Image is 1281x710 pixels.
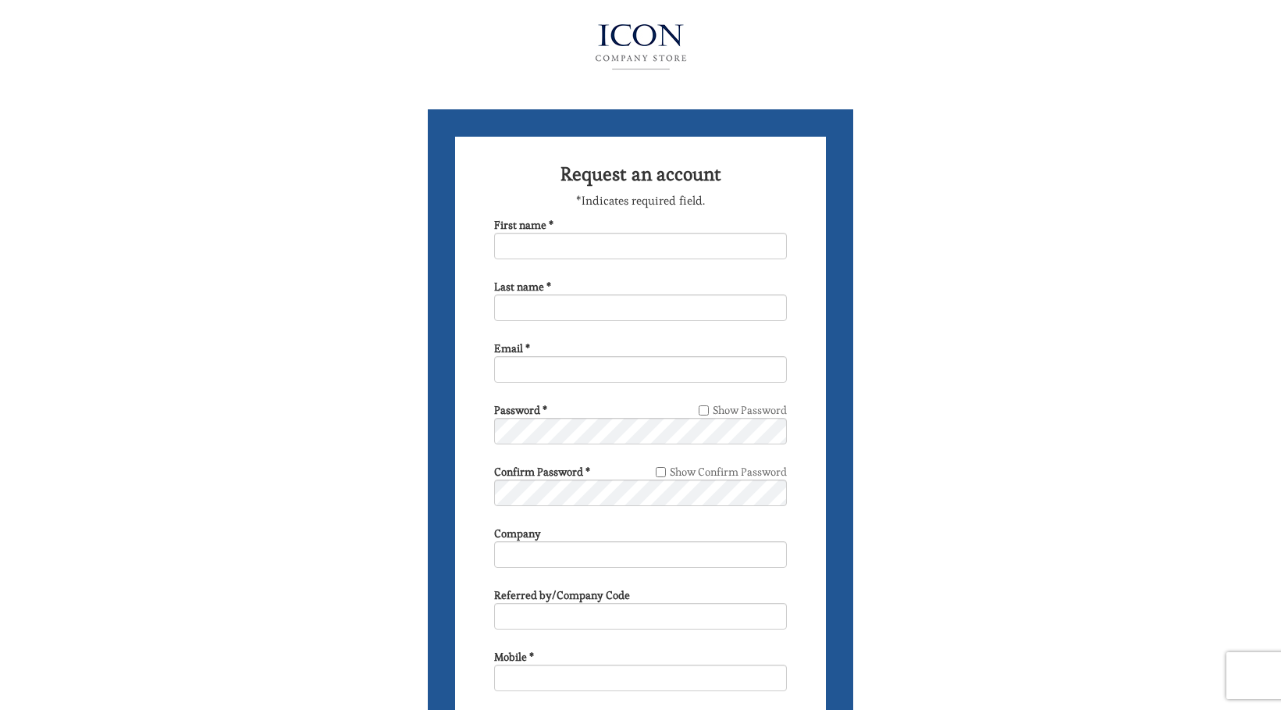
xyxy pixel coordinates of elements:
[494,341,530,356] label: Email *
[494,402,547,418] label: Password *
[494,217,553,233] label: First name *
[699,405,709,416] input: Show Password
[494,526,541,541] label: Company
[656,467,666,477] input: Show Confirm Password
[494,279,551,294] label: Last name *
[494,464,590,480] label: Confirm Password *
[494,587,630,603] label: Referred by/Company Code
[494,164,787,184] h2: Request an account
[656,464,787,480] label: Show Confirm Password
[494,192,787,209] p: *Indicates required field.
[494,649,534,665] label: Mobile *
[699,402,787,418] label: Show Password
